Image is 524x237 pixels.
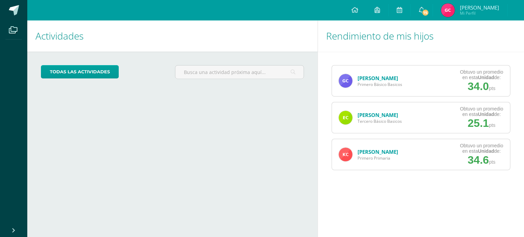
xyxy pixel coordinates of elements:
img: bad90c2be316926cff62897a246112c0.png [339,148,352,161]
a: todas las Actividades [41,65,119,78]
strong: Unidad [478,75,494,80]
span: 25.1 [468,117,489,129]
strong: Unidad [478,112,494,117]
h1: Actividades [35,20,309,51]
a: [PERSON_NAME] [358,75,398,82]
div: Obtuvo un promedio en esta de: [460,69,503,80]
a: [PERSON_NAME] [358,112,398,118]
span: pts [489,86,495,91]
strong: Unidad [478,148,494,154]
span: [PERSON_NAME] [460,4,499,11]
span: 34.6 [468,154,489,166]
span: 75 [422,9,429,16]
span: 34.0 [468,80,489,92]
span: Primero Básico Basicos [358,82,402,87]
img: fd4bdc35afb186b513c03c3ff213eed4.png [339,74,352,88]
div: Obtuvo un promedio en esta de: [460,106,503,117]
img: 9204c98fe4639f66653118db1cebec2e.png [441,3,455,17]
img: 3f88b20e19d88f1e622ae7cc21a8293d.png [339,111,352,124]
span: Primero Primaria [358,155,398,161]
h1: Rendimiento de mis hijos [326,20,516,51]
span: Tercero Básico Basicos [358,118,402,124]
a: [PERSON_NAME] [358,148,398,155]
span: Mi Perfil [460,10,499,16]
span: pts [489,159,495,165]
span: pts [489,122,495,128]
input: Busca una actividad próxima aquí... [175,65,303,79]
div: Obtuvo un promedio en esta de: [460,143,503,154]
